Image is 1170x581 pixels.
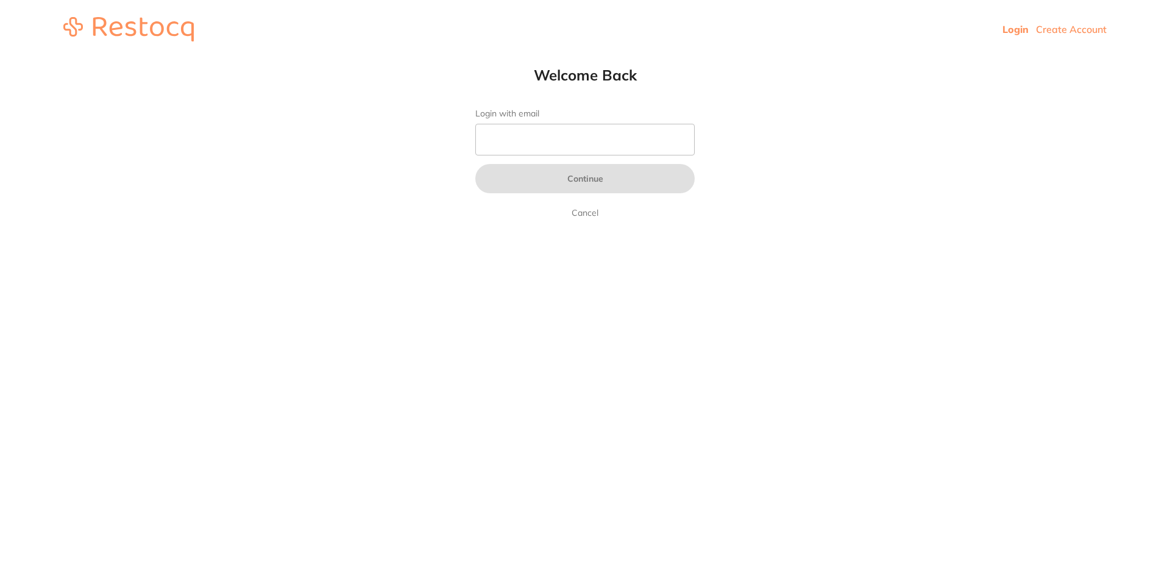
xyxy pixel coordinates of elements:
[63,17,194,41] img: restocq_logo.svg
[1036,23,1107,35] a: Create Account
[569,205,601,220] a: Cancel
[475,109,695,119] label: Login with email
[1002,23,1029,35] a: Login
[451,66,719,84] h1: Welcome Back
[475,164,695,193] button: Continue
